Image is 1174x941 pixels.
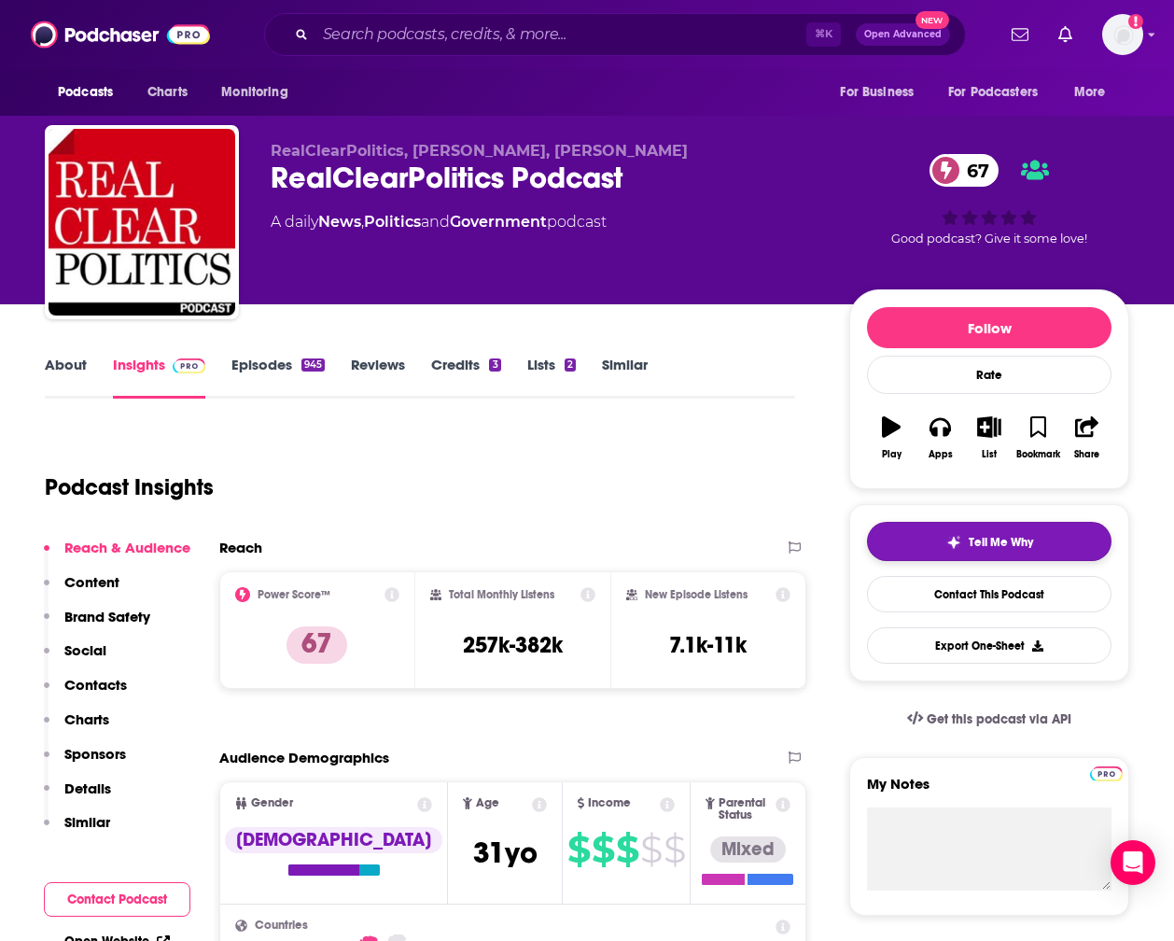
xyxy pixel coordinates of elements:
[44,882,190,917] button: Contact Podcast
[64,676,127,694] p: Contacts
[45,356,87,399] a: About
[31,17,210,52] img: Podchaser - Follow, Share and Rate Podcasts
[287,626,347,664] p: 67
[1013,404,1062,471] button: Bookmark
[219,749,389,766] h2: Audience Demographics
[45,75,137,110] button: open menu
[301,358,325,372] div: 945
[58,79,113,105] span: Podcasts
[231,356,325,399] a: Episodes945
[1090,764,1123,781] a: Pro website
[318,213,361,231] a: News
[44,813,110,848] button: Similar
[867,775,1111,808] label: My Notes
[225,827,442,853] div: [DEMOGRAPHIC_DATA]
[49,129,235,316] img: RealClearPolitics Podcast
[645,588,748,601] h2: New Episode Listens
[867,522,1111,561] button: tell me why sparkleTell Me Why
[315,20,806,49] input: Search podcasts, credits, & more...
[463,631,563,659] h3: 257k-382k
[64,745,126,763] p: Sponsors
[936,75,1065,110] button: open menu
[719,797,772,822] span: Parental Status
[44,641,106,676] button: Social
[219,539,262,556] h2: Reach
[948,79,1038,105] span: For Podcasters
[864,30,942,39] span: Open Advanced
[640,835,662,864] span: $
[1051,19,1080,50] a: Show notifications dropdown
[1063,404,1111,471] button: Share
[929,449,953,460] div: Apps
[565,358,576,372] div: 2
[567,835,590,864] span: $
[867,307,1111,348] button: Follow
[449,588,554,601] h2: Total Monthly Listens
[44,779,111,814] button: Details
[135,75,199,110] a: Charts
[64,813,110,831] p: Similar
[1090,766,1123,781] img: Podchaser Pro
[264,13,966,56] div: Search podcasts, credits, & more...
[840,79,914,105] span: For Business
[361,213,364,231] span: ,
[255,920,308,932] span: Countries
[473,835,538,871] span: 31 yo
[849,142,1129,258] div: 67Good podcast? Give it some love!
[867,356,1111,394] div: Rate
[588,797,631,809] span: Income
[44,573,119,608] button: Content
[351,356,405,399] a: Reviews
[592,835,614,864] span: $
[710,836,786,863] div: Mixed
[948,154,999,187] span: 67
[982,449,997,460] div: List
[1102,14,1143,55] button: Show profile menu
[664,835,685,864] span: $
[527,356,576,399] a: Lists2
[64,641,106,659] p: Social
[1102,14,1143,55] img: User Profile
[251,797,293,809] span: Gender
[892,696,1086,742] a: Get this podcast via API
[476,797,499,809] span: Age
[867,404,915,471] button: Play
[44,608,150,642] button: Brand Safety
[44,676,127,710] button: Contacts
[450,213,547,231] a: Government
[891,232,1087,246] span: Good podcast? Give it some love!
[208,75,312,110] button: open menu
[64,779,111,797] p: Details
[271,211,607,233] div: A daily podcast
[965,404,1013,471] button: List
[364,213,421,231] a: Politics
[44,745,126,779] button: Sponsors
[867,576,1111,612] a: Contact This Podcast
[44,539,190,573] button: Reach & Audience
[64,710,109,728] p: Charts
[915,404,964,471] button: Apps
[969,535,1033,550] span: Tell Me Why
[489,358,500,372] div: 3
[421,213,450,231] span: and
[602,356,648,399] a: Similar
[806,22,841,47] span: ⌘ K
[616,835,638,864] span: $
[856,23,950,46] button: Open AdvancedNew
[1004,19,1036,50] a: Show notifications dropdown
[147,79,188,105] span: Charts
[64,608,150,625] p: Brand Safety
[827,75,937,110] button: open menu
[258,588,330,601] h2: Power Score™
[173,358,205,373] img: Podchaser Pro
[927,711,1071,727] span: Get this podcast via API
[1074,79,1106,105] span: More
[946,535,961,550] img: tell me why sparkle
[221,79,287,105] span: Monitoring
[64,573,119,591] p: Content
[929,154,999,187] a: 67
[44,710,109,745] button: Charts
[113,356,205,399] a: InsightsPodchaser Pro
